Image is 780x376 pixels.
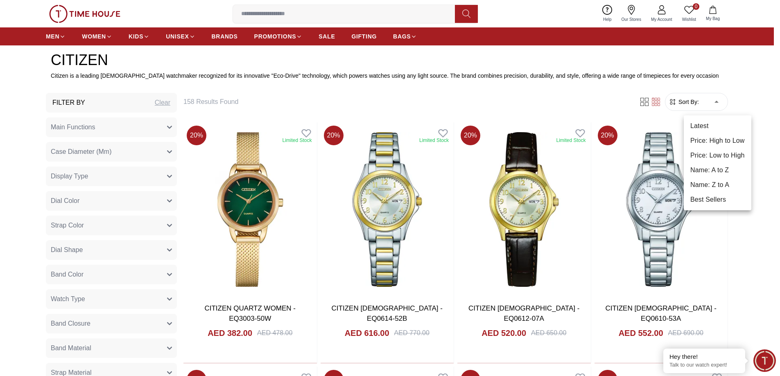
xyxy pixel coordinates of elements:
[684,192,751,207] li: Best Sellers
[684,163,751,178] li: Name: A to Z
[669,353,739,361] div: Hey there!
[669,362,739,369] p: Talk to our watch expert!
[753,349,776,372] div: Chat Widget
[684,133,751,148] li: Price: High to Low
[684,178,751,192] li: Name: Z to A
[684,119,751,133] li: Latest
[684,148,751,163] li: Price: Low to High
